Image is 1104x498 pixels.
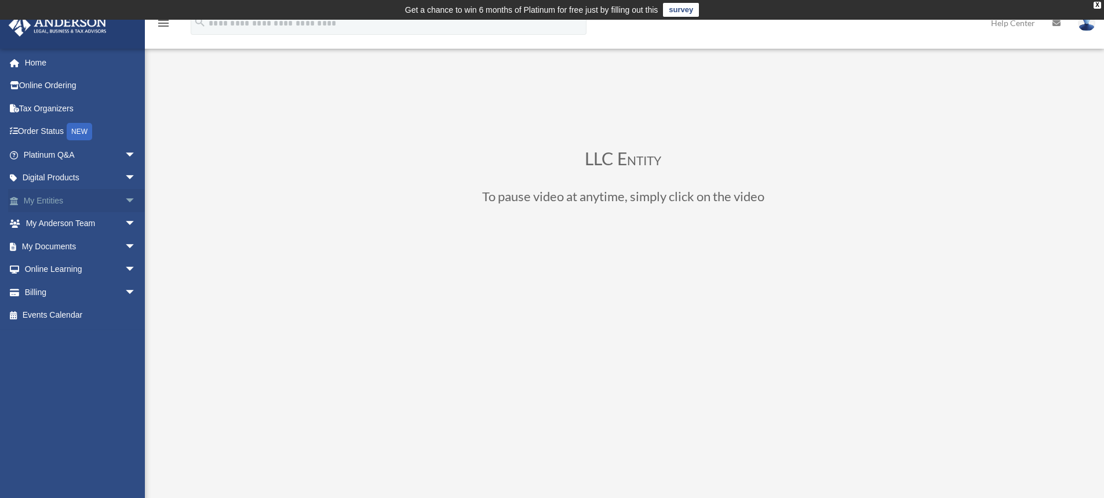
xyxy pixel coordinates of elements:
span: arrow_drop_down [125,189,148,213]
i: search [194,16,206,28]
h3: To pause video at anytime, simply click on the video [310,190,936,209]
a: Online Learningarrow_drop_down [8,258,154,281]
a: My Documentsarrow_drop_down [8,235,154,258]
img: Anderson Advisors Platinum Portal [5,14,110,37]
span: arrow_drop_down [125,143,148,167]
span: arrow_drop_down [125,235,148,259]
a: Events Calendar [8,304,154,327]
a: Platinum Q&Aarrow_drop_down [8,143,154,166]
a: Digital Productsarrow_drop_down [8,166,154,190]
a: My Anderson Teamarrow_drop_down [8,212,154,235]
a: Order StatusNEW [8,120,154,144]
a: Home [8,51,154,74]
a: Online Ordering [8,74,154,97]
h3: LLC Entity [310,150,936,173]
img: User Pic [1078,14,1095,31]
div: close [1094,2,1101,9]
a: survey [663,3,699,17]
span: arrow_drop_down [125,212,148,236]
span: arrow_drop_down [125,281,148,304]
div: NEW [67,123,92,140]
a: Billingarrow_drop_down [8,281,154,304]
a: Tax Organizers [8,97,154,120]
div: Get a chance to win 6 months of Platinum for free just by filling out this [405,3,658,17]
span: arrow_drop_down [125,166,148,190]
a: menu [156,20,170,30]
span: arrow_drop_down [125,258,148,282]
i: menu [156,16,170,30]
a: My Entitiesarrow_drop_down [8,189,154,212]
